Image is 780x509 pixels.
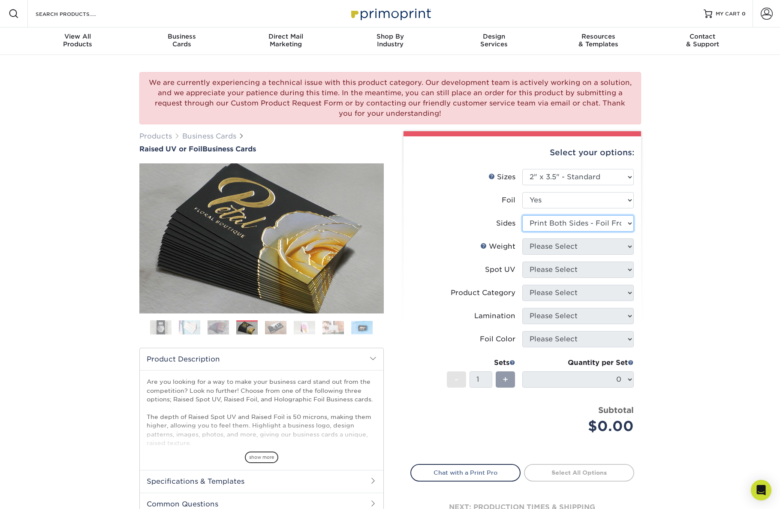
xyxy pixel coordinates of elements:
[716,10,740,18] span: MY CART
[442,27,546,55] a: DesignServices
[140,470,383,492] h2: Specifications & Templates
[742,11,746,17] span: 0
[338,27,442,55] a: Shop ByIndustry
[234,33,338,40] span: Direct Mail
[442,33,546,40] span: Design
[480,241,515,252] div: Weight
[488,172,515,182] div: Sizes
[598,405,634,415] strong: Subtotal
[529,416,634,437] div: $0.00
[503,373,508,386] span: +
[651,33,755,48] div: & Support
[502,195,515,205] div: Foil
[179,320,200,335] img: Business Cards 02
[234,33,338,48] div: Marketing
[26,33,130,40] span: View All
[524,464,634,481] a: Select All Options
[485,265,515,275] div: Spot UV
[546,27,651,55] a: Resources& Templates
[182,132,236,140] a: Business Cards
[451,288,515,298] div: Product Category
[140,348,383,370] h2: Product Description
[338,33,442,48] div: Industry
[496,218,515,229] div: Sides
[294,321,315,334] img: Business Cards 06
[651,27,755,55] a: Contact& Support
[546,33,651,40] span: Resources
[234,27,338,55] a: Direct MailMarketing
[410,464,521,481] a: Chat with a Print Pro
[129,33,234,40] span: Business
[208,320,229,335] img: Business Cards 03
[35,9,118,19] input: SEARCH PRODUCTS.....
[651,33,755,40] span: Contact
[447,358,515,368] div: Sets
[338,33,442,40] span: Shop By
[139,132,172,140] a: Products
[265,321,286,334] img: Business Cards 05
[480,334,515,344] div: Foil Color
[474,311,515,321] div: Lamination
[236,321,258,336] img: Business Cards 04
[245,452,278,463] span: show more
[322,321,344,334] img: Business Cards 07
[139,145,202,153] span: Raised UV or Foil
[751,480,771,500] div: Open Intercom Messenger
[347,4,433,23] img: Primoprint
[129,33,234,48] div: Cards
[410,136,634,169] div: Select your options:
[546,33,651,48] div: & Templates
[139,145,384,153] a: Raised UV or FoilBusiness Cards
[139,154,384,323] img: Raised UV or Foil 04
[26,33,130,48] div: Products
[455,373,458,386] span: -
[150,317,172,338] img: Business Cards 01
[442,33,546,48] div: Services
[351,321,373,334] img: Business Cards 08
[26,27,130,55] a: View AllProducts
[522,358,634,368] div: Quantity per Set
[139,145,384,153] h1: Business Cards
[139,72,641,124] div: We are currently experiencing a technical issue with this product category. Our development team ...
[129,27,234,55] a: BusinessCards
